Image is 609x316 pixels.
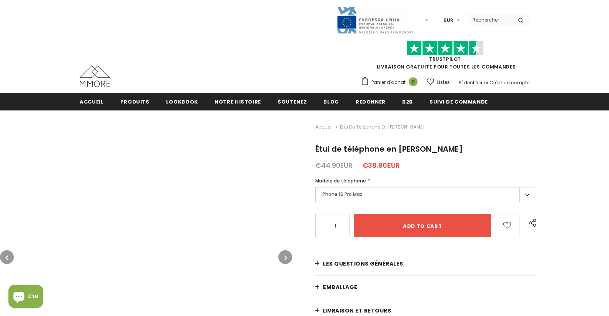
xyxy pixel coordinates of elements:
a: B2B [402,93,413,110]
inbox-online-store-chat: Shopify online store chat [6,285,45,310]
a: Suivi de commande [429,93,488,110]
span: €38.90EUR [362,161,400,170]
span: EUR [444,17,453,24]
span: Blog [323,98,339,105]
img: Faites confiance aux étoiles pilotes [407,41,484,56]
span: Lookbook [166,98,198,105]
span: €44.90EUR [315,161,353,170]
span: Les questions générales [323,260,403,268]
a: Produits [120,93,150,110]
a: S'identifier [459,79,483,86]
a: Redonner [356,93,386,110]
a: soutenez [278,93,307,110]
span: Produits [120,98,150,105]
span: EMBALLAGE [323,283,358,291]
span: B2B [402,98,413,105]
span: Étui de téléphone en [PERSON_NAME] [340,122,425,132]
span: Redonner [356,98,386,105]
img: Cas MMORE [80,65,110,87]
a: Javni Razpis [336,17,413,23]
a: Lookbook [166,93,198,110]
a: Listes [427,75,450,89]
a: Créez un compte [489,79,529,86]
span: Accueil [80,98,104,105]
span: soutenez [278,98,307,105]
a: Panier d'achat 0 [361,77,421,88]
input: Add to cart [354,214,491,237]
a: Accueil [80,93,104,110]
label: iPhone 16 Pro Max [315,187,535,202]
span: Modèle de téléphone [315,177,366,184]
span: 0 [409,77,418,86]
span: Listes [437,79,450,86]
span: Livraison et retours [323,307,391,314]
input: Search Site [468,14,512,25]
a: Accueil [315,122,333,132]
span: LIVRAISON GRATUITE POUR TOUTES LES COMMANDES [361,44,529,70]
span: Panier d'achat [371,79,406,86]
a: EMBALLAGE [315,276,535,299]
img: Javni Razpis [336,6,413,34]
span: or [484,79,488,86]
span: Suivi de commande [429,98,488,105]
a: TrustPilot [429,56,461,62]
a: Notre histoire [215,93,261,110]
a: Les questions générales [315,252,535,275]
a: Blog [323,93,339,110]
span: Notre histoire [215,98,261,105]
span: Étui de téléphone en [PERSON_NAME] [315,144,463,154]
